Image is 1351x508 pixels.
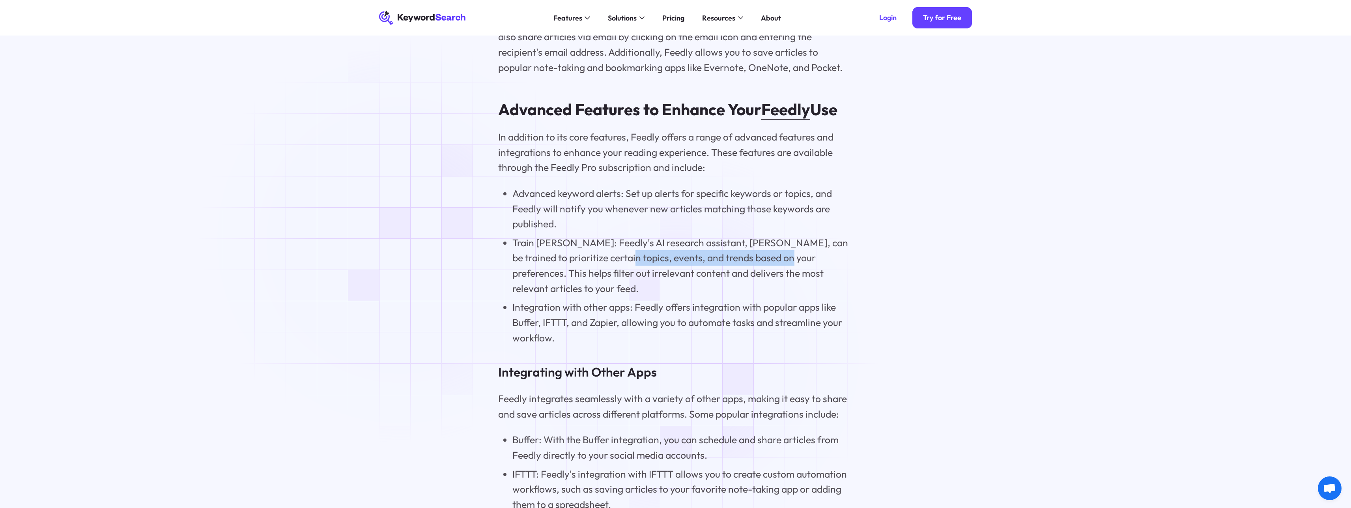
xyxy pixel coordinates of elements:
[512,432,853,463] li: Buffer: With the Buffer integration, you can schedule and share articles from Feedly directly to ...
[553,13,582,23] div: Features
[498,129,853,175] p: In addition to its core features, Feedly offers a range of advanced features and integrations to ...
[512,300,853,345] li: Integration with other apps: Feedly offers integration with popular apps like Buffer, IFTTT, and ...
[512,235,853,296] li: Train [PERSON_NAME]: Feedly's AI research assistant, [PERSON_NAME], can be trained to prioritize ...
[761,13,781,23] div: About
[608,13,637,23] div: Solutions
[702,13,735,23] div: Resources
[512,186,853,232] li: Advanced keyword alerts: Set up alerts for specific keywords or topics, and Feedly will notify yo...
[1318,476,1342,500] a: Open chat
[498,363,853,381] h3: Integrating with Other Apps
[662,13,684,23] div: Pricing
[761,99,810,120] a: Feedly
[498,100,853,119] h2: Advanced Features to Enhance Your Use
[869,7,907,28] a: Login
[879,13,897,22] div: Login
[912,7,972,28] a: Try for Free
[756,11,787,25] a: About
[498,391,853,422] p: Feedly integrates seamlessly with a variety of other apps, making it easy to share and save artic...
[657,11,690,25] a: Pricing
[923,13,961,22] div: Try for Free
